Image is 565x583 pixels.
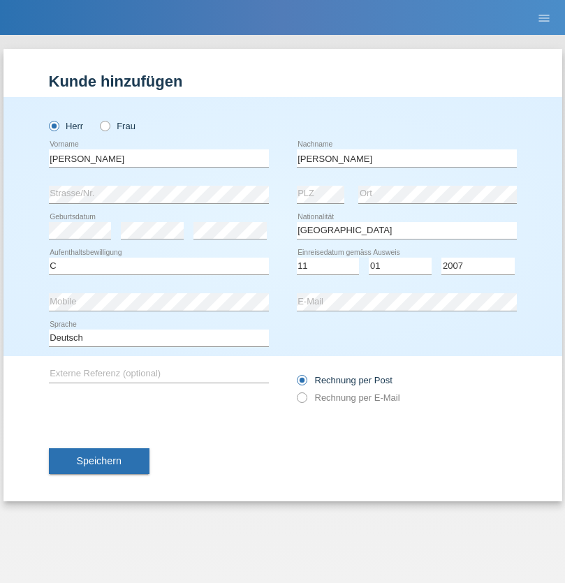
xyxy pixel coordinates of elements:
label: Rechnung per Post [297,375,392,385]
input: Herr [49,121,58,130]
input: Rechnung per Post [297,375,306,392]
input: Rechnung per E-Mail [297,392,306,410]
input: Frau [100,121,109,130]
label: Frau [100,121,135,131]
span: Speichern [77,455,122,466]
label: Rechnung per E-Mail [297,392,400,403]
label: Herr [49,121,84,131]
a: menu [530,13,558,22]
i: menu [537,11,551,25]
h1: Kunde hinzufügen [49,73,517,90]
button: Speichern [49,448,149,475]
